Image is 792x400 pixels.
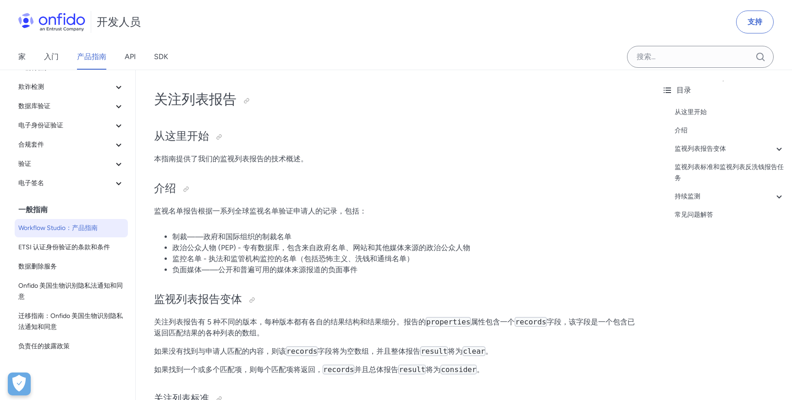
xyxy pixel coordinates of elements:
font: 支持 [748,17,762,26]
button: 电子身份证验证 [15,116,128,135]
font: 将为 [426,365,440,374]
font: 一般指南 [18,205,48,214]
font: 监控名单 - 执法和监管机构监控的名单（包括恐怖主义、洗钱和通缉名单） [172,254,414,263]
a: 入门 [44,44,59,70]
button: 验证 [15,155,128,173]
font: 如果没有找到与申请人匹配的内容，则该 [154,347,286,356]
button: 电子签名 [15,174,128,192]
a: 持续监测 [675,191,785,202]
font: 入门 [44,52,59,61]
a: 从这里开始 [675,107,785,118]
font: 如果找到一个或多个匹配项，则每个匹配项将返回， [154,365,323,374]
font: 。 [477,365,484,374]
font: 监视列表报告变体 [675,145,726,153]
a: 数据删除服务 [15,258,128,276]
a: Workflow Studio：产品指南 [15,219,128,237]
font: SDK [154,52,168,61]
font: 。 [485,347,493,356]
code: result [420,346,448,356]
code: clear [462,346,485,356]
font: 家 [18,52,26,61]
a: 监视列表标准和监视列表反洗钱报告任务 [675,162,785,184]
a: API [125,44,136,70]
code: properties [426,317,471,327]
font: 目录 [676,86,691,94]
code: consider [440,365,477,374]
button: 打开偏好设置 [8,373,31,395]
a: 支持 [736,11,774,33]
font: 介绍 [675,126,687,134]
font: 属性包含一个 [471,318,515,326]
font: 并且总体报告 [354,365,398,374]
font: ETSI 认证身份验证的条款和条件 [18,243,110,251]
font: 电子签名 [18,179,44,187]
button: 欺诈检测 [15,78,128,96]
font: 监视名单报告根据一系列全球监视名单验证申请人的记录，包括： [154,207,367,215]
code: records [515,317,546,327]
font: 负面媒体——公开和普遍可用的媒体来源报道的负面事件 [172,265,357,274]
font: 迁移指南：Onfido 美国生物识别隐私法通知和同意 [18,312,123,331]
font: 介绍 [154,181,176,195]
a: Onfido 美国生物识别隐私法通知和同意 [15,277,128,306]
a: 常见问题解答 [675,209,785,220]
font: 本指南提供了我们的监视列表报告的技术概述。 [154,154,308,163]
font: 从这里开始 [154,129,209,142]
a: SDK [154,44,168,70]
button: 合规套件 [15,136,128,154]
font: 电子身份证验证 [18,121,63,129]
font: 数据删除服务 [18,263,57,270]
a: ETSI 认证身份验证的条款和条件 [15,238,128,257]
font: 产品指南 [77,52,106,61]
img: Onfido 标志 [18,13,85,31]
code: result [398,365,426,374]
font: 字段将为空数组，并且整体报告 [318,347,420,356]
font: 政治公众人物 (PEP) - 专有数据库，包含来自政府名单、网站和其他媒体来源的政治公众人物 [172,243,470,252]
font: 字段，该字段是一个包含已返回匹配结果的各种列表的数组。 [154,318,635,337]
font: 欺诈检测 [18,83,44,91]
font: 关注列表报告 [154,91,236,108]
a: 介绍 [675,125,785,136]
font: 关注列表报告有 5 种不同的版本，每种版本都有各自的结果结构和结果细分。报告的 [154,318,426,326]
code: records [286,346,318,356]
font: 验证 [18,160,31,168]
font: 数据库验证 [18,102,50,110]
button: 数据库验证 [15,97,128,115]
a: 迁移指南：Onfido 美国生物识别隐私法通知和同意 [15,307,128,336]
a: 负责任的披露政策 [15,337,128,356]
font: 持续监测 [675,192,700,200]
font: 从这里开始 [675,108,707,116]
font: 将为 [448,347,462,356]
font: Onfido 美国生物识别隐私法通知和同意 [18,282,123,301]
font: 开发人员 [97,15,141,28]
font: Workflow Studio：产品指南 [18,224,98,232]
font: 常见问题解答 [675,211,713,219]
input: Onfido 搜索输入字段 [627,46,774,68]
a: 产品指南 [77,44,106,70]
font: 合规套件 [18,141,44,148]
code: records [323,365,354,374]
a: 家 [18,44,26,70]
div: Cookie偏好设置 [8,373,31,395]
font: 监视列表报告变体 [154,292,242,306]
font: API [125,52,136,61]
font: 监视列表标准和监视列表反洗钱报告任务 [675,163,784,182]
font: 负责任的披露政策 [18,342,70,350]
a: 监视列表报告变体 [675,143,785,154]
font: 制裁——政府和国际组织的制裁名单 [172,232,291,241]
